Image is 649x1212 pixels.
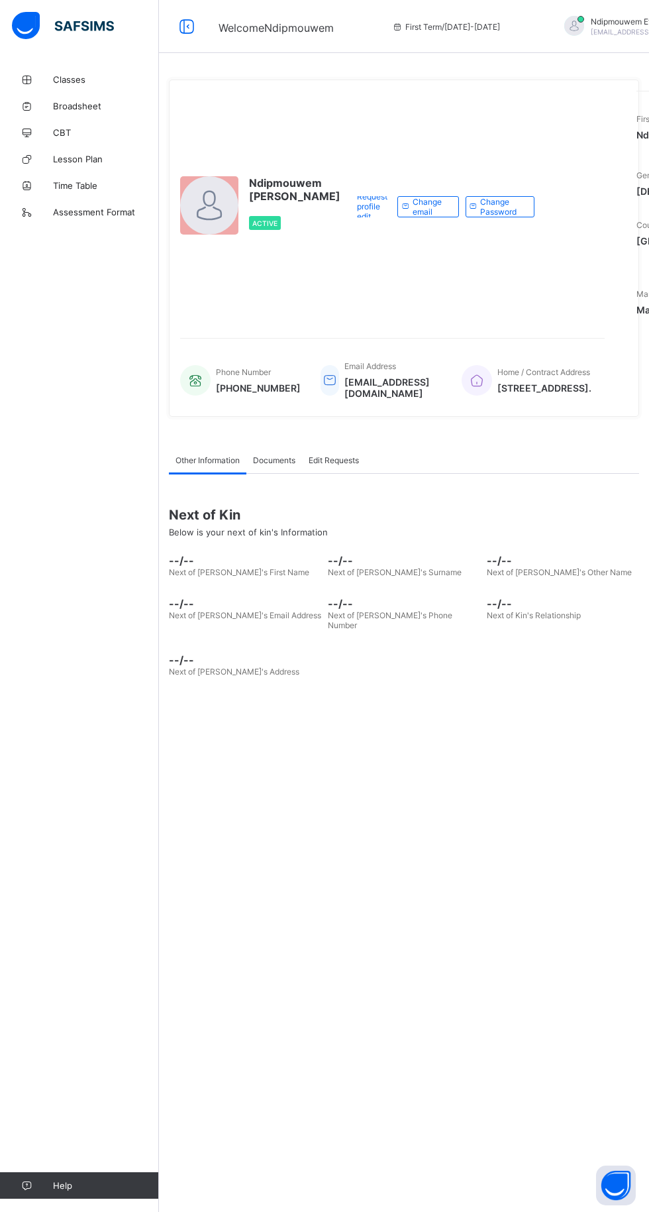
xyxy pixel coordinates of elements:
span: CBT [53,127,159,138]
span: Next of [PERSON_NAME]'s Email Address [169,610,321,620]
span: Change email [413,197,448,217]
span: session/term information [392,22,500,32]
span: Next of [PERSON_NAME]'s Surname [328,567,462,577]
span: --/-- [169,597,321,610]
span: Lesson Plan [53,154,159,164]
span: Documents [253,455,295,465]
button: Open asap [596,1166,636,1205]
span: --/-- [169,554,321,567]
span: Welcome Ndipmouwem [219,21,334,34]
span: --/-- [328,554,480,567]
span: --/-- [169,653,321,667]
span: Next of [PERSON_NAME]'s Address [169,667,299,677]
span: Assessment Format [53,207,159,217]
span: Next of [PERSON_NAME]'s Phone Number [328,610,452,630]
span: Other Information [175,455,240,465]
span: Active [252,219,277,227]
span: Edit Requests [309,455,359,465]
span: Time Table [53,180,159,191]
span: Help [53,1180,158,1191]
span: --/-- [487,597,639,610]
span: Below is your next of kin's Information [169,527,328,537]
span: Email Address [344,361,396,371]
span: [STREET_ADDRESS]. [497,382,591,394]
span: Next of [PERSON_NAME]'s Other Name [487,567,632,577]
span: Classes [53,74,159,85]
span: Request profile edit [357,192,387,221]
span: [EMAIL_ADDRESS][DOMAIN_NAME] [344,376,442,399]
span: Next of Kin [169,507,639,523]
span: Phone Number [216,367,271,377]
span: Change Password [480,197,524,217]
img: safsims [12,12,114,40]
span: Home / Contract Address [497,367,590,377]
span: Next of [PERSON_NAME]'s First Name [169,567,309,577]
span: [PHONE_NUMBER] [216,382,301,394]
span: Broadsheet [53,101,159,111]
span: Ndipmouwem [PERSON_NAME] [249,176,340,203]
span: --/-- [487,554,639,567]
span: --/-- [328,597,480,610]
span: Next of Kin's Relationship [487,610,581,620]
